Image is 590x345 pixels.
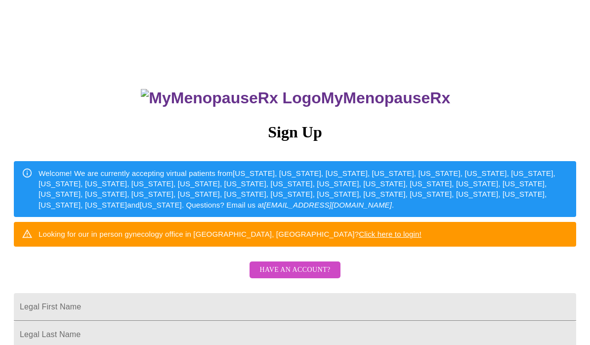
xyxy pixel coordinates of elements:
[141,89,321,107] img: MyMenopauseRx Logo
[39,225,421,243] div: Looking for our in person gynecology office in [GEOGRAPHIC_DATA], [GEOGRAPHIC_DATA]?
[15,89,577,107] h3: MyMenopauseRx
[250,261,340,279] button: Have an account?
[359,230,421,238] a: Click here to login!
[14,123,576,141] h3: Sign Up
[264,201,392,209] em: [EMAIL_ADDRESS][DOMAIN_NAME]
[259,264,330,276] span: Have an account?
[39,164,568,215] div: Welcome! We are currently accepting virtual patients from [US_STATE], [US_STATE], [US_STATE], [US...
[247,272,342,281] a: Have an account?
